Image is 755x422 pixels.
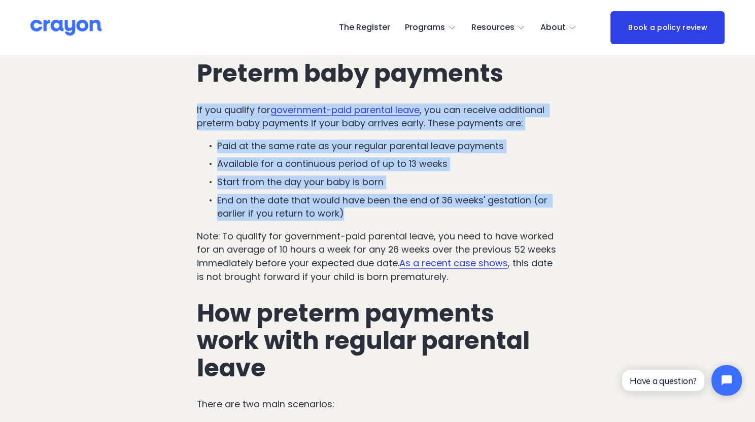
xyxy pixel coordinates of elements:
span: About [540,20,566,35]
p: There are two main scenarios: [197,398,558,411]
h2: How preterm payments work with regular parental leave [197,300,558,381]
p: Note: To qualify for government-paid parental leave, you need to have worked for an average of 10... [197,230,558,284]
a: government-paid parental leave [270,103,420,116]
h2: Preterm baby payments [197,60,558,87]
a: As a recent case shows [399,257,508,269]
p: End on the date that would have been the end of 36 weeks' gestation (or earlier if you return to ... [217,194,558,221]
span: Resources [471,20,514,35]
a: folder dropdown [405,20,456,36]
img: Crayon [30,19,101,37]
a: Book a policy review [610,11,725,44]
a: folder dropdown [471,20,526,36]
p: If you qualify for , you can receive additional preterm baby payments if your baby arrives early.... [197,103,558,130]
span: Programs [405,20,445,35]
a: The Register [338,20,390,36]
a: folder dropdown [540,20,577,36]
p: Available for a continuous period of up to 13 weeks [217,157,558,171]
p: Paid at the same rate as your regular parental leave payments [217,139,558,153]
p: Start from the day your baby is born [217,175,558,189]
iframe: Tidio Chat [613,357,750,404]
